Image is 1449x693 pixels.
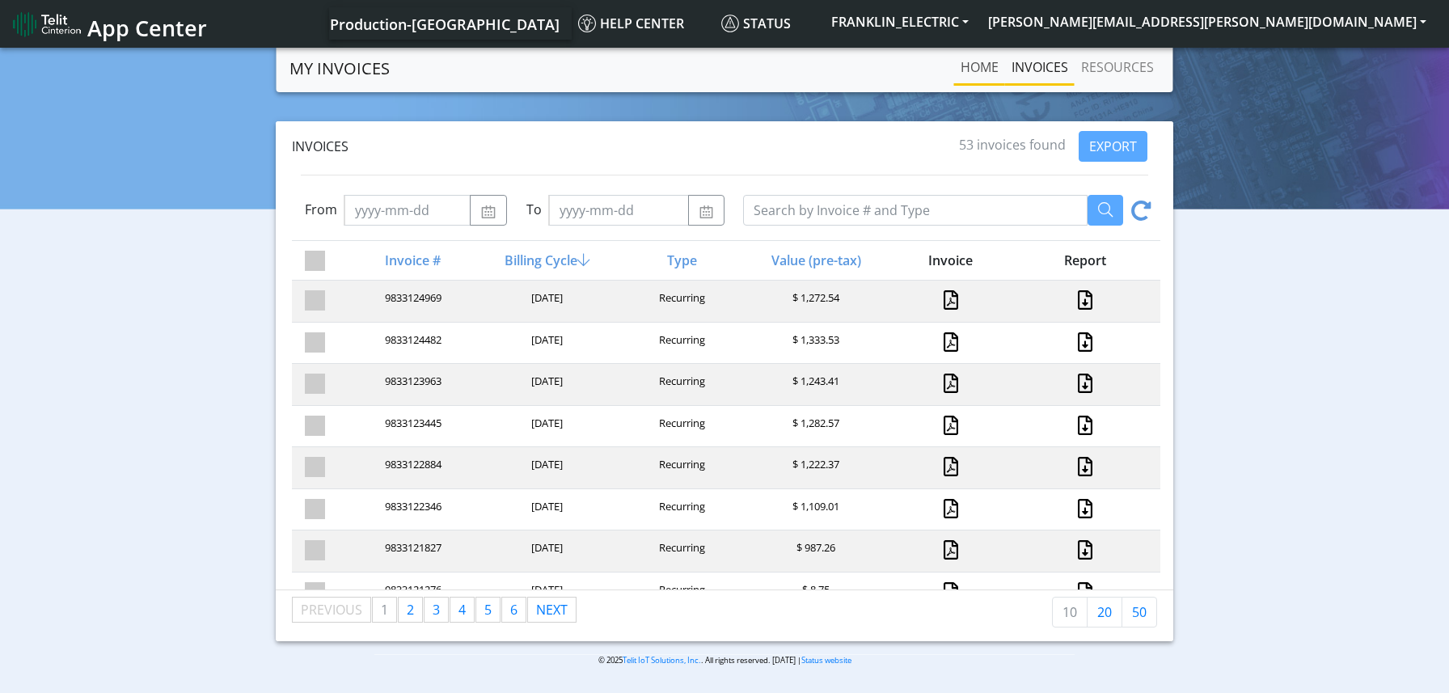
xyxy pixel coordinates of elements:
[484,601,492,619] span: 5
[699,205,714,218] img: calendar.svg
[292,137,349,155] span: Invoices
[305,200,337,219] label: From
[1016,251,1151,270] div: Report
[882,251,1016,270] div: Invoice
[329,7,559,40] a: Your current platform instance
[747,499,881,521] div: $ 1,109.01
[747,374,881,395] div: $ 1,243.41
[344,457,479,479] div: 9833122884
[613,251,747,270] div: Type
[381,601,388,619] span: 1
[479,416,613,437] div: [DATE]
[330,15,560,34] span: Production-[GEOGRAPHIC_DATA]
[344,416,479,437] div: 9833123445
[292,597,577,623] ul: Pagination
[613,374,747,395] div: Recurring
[747,290,881,312] div: $ 1,272.54
[374,654,1075,666] p: © 2025 . All rights reserved. [DATE] |
[613,540,747,562] div: Recurring
[479,374,613,395] div: [DATE]
[623,655,701,666] a: Telit IoT Solutions, Inc.
[747,582,881,604] div: $ 8.75
[458,601,466,619] span: 4
[613,582,747,604] div: Recurring
[1005,51,1075,83] a: INVOICES
[1087,597,1122,628] a: 20
[954,51,1005,83] a: Home
[613,290,747,312] div: Recurring
[433,601,440,619] span: 3
[480,205,496,218] img: calendar.svg
[344,290,479,312] div: 9833124969
[959,136,1066,154] span: 53 invoices found
[344,251,479,270] div: Invoice #
[1075,51,1160,83] a: RESOURCES
[613,457,747,479] div: Recurring
[613,332,747,354] div: Recurring
[344,540,479,562] div: 9833121827
[510,601,517,619] span: 6
[479,540,613,562] div: [DATE]
[13,6,205,41] a: App Center
[301,601,362,619] span: Previous
[613,499,747,521] div: Recurring
[344,374,479,395] div: 9833123963
[344,582,479,604] div: 9833121276
[715,7,822,40] a: Status
[978,7,1436,36] button: [PERSON_NAME][EMAIL_ADDRESS][PERSON_NAME][DOMAIN_NAME]
[747,416,881,437] div: $ 1,282.57
[822,7,978,36] button: FRANKLIN_ELECTRIC
[528,598,576,622] a: Next page
[344,195,471,226] input: yyyy-mm-dd
[578,15,596,32] img: knowledge.svg
[801,655,851,666] a: Status website
[578,15,684,32] span: Help center
[479,251,613,270] div: Billing Cycle
[289,53,390,85] a: MY INVOICES
[1079,131,1147,162] button: EXPORT
[743,195,1088,226] input: Search by Invoice # and Type
[526,200,542,219] label: To
[548,195,689,226] input: yyyy-mm-dd
[747,457,881,479] div: $ 1,222.37
[613,416,747,437] div: Recurring
[572,7,715,40] a: Help center
[344,332,479,354] div: 9833124482
[1122,597,1157,628] a: 50
[479,457,613,479] div: [DATE]
[721,15,791,32] span: Status
[747,332,881,354] div: $ 1,333.53
[13,11,81,37] img: logo-telit-cinterion-gw-new.png
[747,251,881,270] div: Value (pre-tax)
[407,601,414,619] span: 2
[87,13,207,43] span: App Center
[479,582,613,604] div: [DATE]
[479,290,613,312] div: [DATE]
[479,499,613,521] div: [DATE]
[479,332,613,354] div: [DATE]
[344,499,479,521] div: 9833122346
[721,15,739,32] img: status.svg
[747,540,881,562] div: $ 987.26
